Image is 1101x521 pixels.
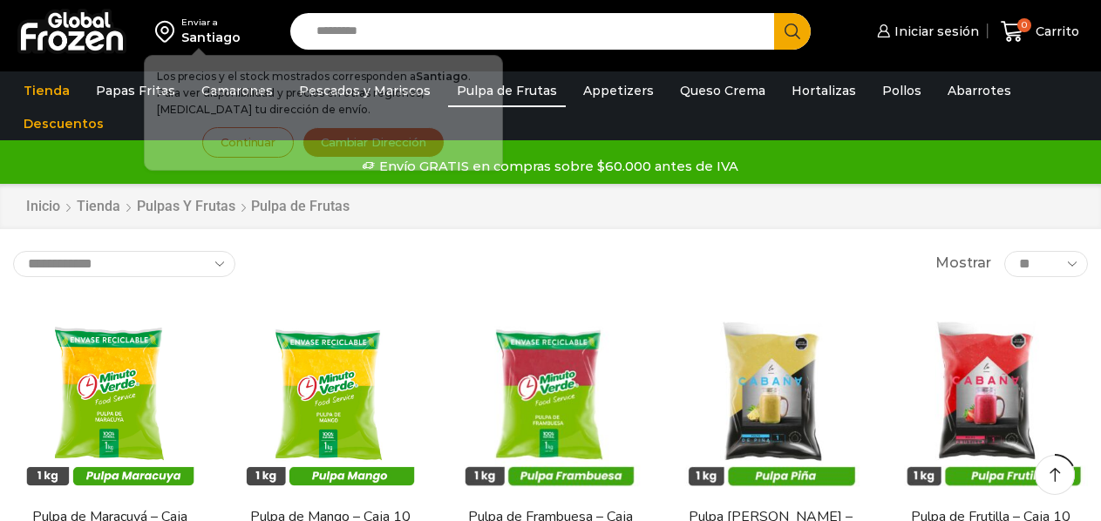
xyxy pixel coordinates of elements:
[136,197,236,217] a: Pulpas y Frutas
[181,17,241,29] div: Enviar a
[302,127,445,158] button: Cambiar Dirección
[155,17,181,46] img: address-field-icon.svg
[157,68,490,118] p: Los precios y el stock mostrados corresponden a . Para ver disponibilidad y precios en otras regi...
[251,198,350,214] h1: Pulpa de Frutas
[15,74,78,107] a: Tienda
[935,254,991,274] span: Mostrar
[1031,23,1079,40] span: Carrito
[87,74,184,107] a: Papas Fritas
[996,11,1084,52] a: 0 Carrito
[574,74,663,107] a: Appetizers
[873,14,979,49] a: Iniciar sesión
[890,23,979,40] span: Iniciar sesión
[13,251,235,277] select: Pedido de la tienda
[939,74,1020,107] a: Abarrotes
[25,197,61,217] a: Inicio
[671,74,774,107] a: Queso Crema
[774,13,811,50] button: Search button
[15,107,112,140] a: Descuentos
[448,74,566,107] a: Pulpa de Frutas
[873,74,930,107] a: Pollos
[783,74,865,107] a: Hortalizas
[202,127,294,158] button: Continuar
[181,29,241,46] div: Santiago
[1017,18,1031,32] span: 0
[25,197,350,217] nav: Breadcrumb
[76,197,121,217] a: Tienda
[416,70,468,83] strong: Santiago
